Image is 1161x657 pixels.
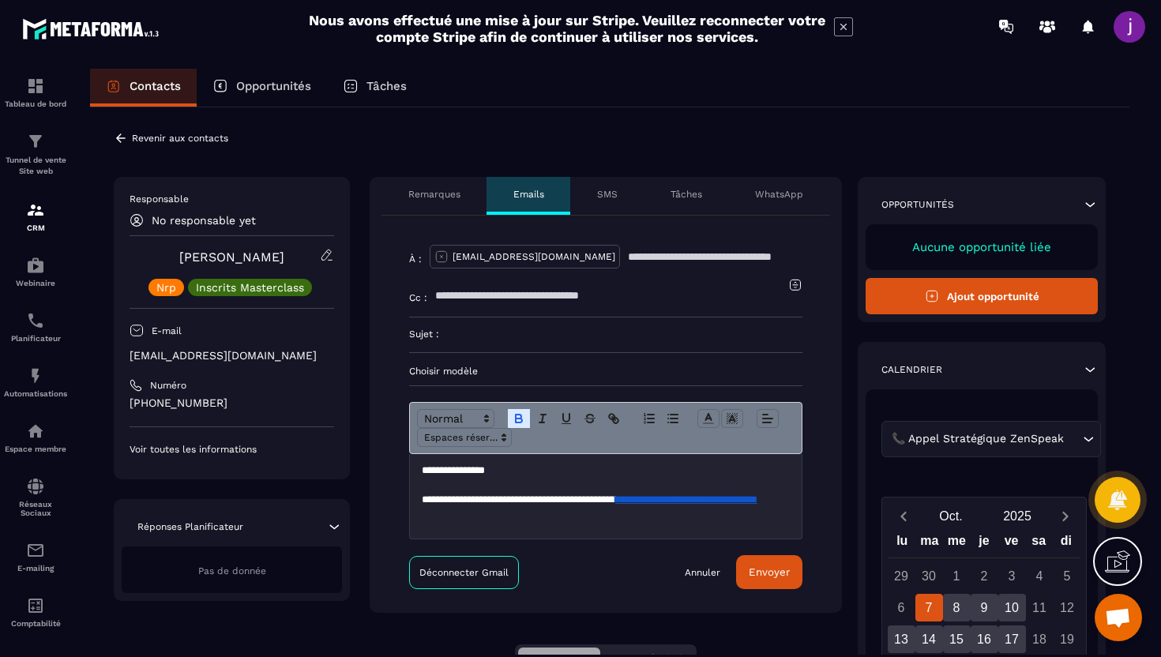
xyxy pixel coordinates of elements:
[915,625,943,653] div: 14
[971,625,998,653] div: 16
[408,188,460,201] p: Remarques
[150,379,186,392] p: Numéro
[132,133,228,144] p: Revenir aux contacts
[998,625,1026,653] div: 17
[152,214,256,227] p: No responsable yet
[26,77,45,96] img: formation
[4,619,67,628] p: Comptabilité
[26,256,45,275] img: automations
[152,325,182,337] p: E-mail
[409,291,427,304] p: Cc :
[197,69,327,107] a: Opportunités
[881,240,1082,254] p: Aucune opportunité liée
[156,282,176,293] p: Nrp
[1026,625,1054,653] div: 18
[1050,505,1080,527] button: Next month
[671,188,702,201] p: Tâches
[366,79,407,93] p: Tâches
[4,465,67,529] a: social-networksocial-networkRéseaux Sociaux
[409,253,422,265] p: À :
[26,366,45,385] img: automations
[943,625,971,653] div: 15
[888,594,915,621] div: 6
[26,311,45,330] img: scheduler
[1054,562,1081,590] div: 5
[513,188,544,201] p: Emails
[236,79,311,93] p: Opportunités
[26,132,45,151] img: formation
[998,562,1026,590] div: 3
[597,188,618,201] p: SMS
[685,566,720,579] a: Annuler
[888,562,915,590] div: 29
[998,594,1026,621] div: 10
[943,530,971,558] div: me
[1054,625,1081,653] div: 19
[4,120,67,189] a: formationformationTunnel de vente Site web
[4,155,67,177] p: Tunnel de vente Site web
[866,278,1098,314] button: Ajout opportunité
[1067,430,1079,448] input: Search for option
[888,625,915,653] div: 13
[755,188,803,201] p: WhatsApp
[4,99,67,108] p: Tableau de bord
[1052,530,1080,558] div: di
[26,477,45,496] img: social-network
[1025,530,1053,558] div: sa
[179,250,284,265] a: [PERSON_NAME]
[409,328,439,340] p: Sujet :
[130,443,334,456] p: Voir toutes les informations
[308,12,826,45] h2: Nous avons effectué une mise à jour sur Stripe. Veuillez reconnecter votre compte Stripe afin de ...
[4,223,67,232] p: CRM
[26,596,45,615] img: accountant
[198,565,266,576] span: Pas de donnée
[4,529,67,584] a: emailemailE-mailing
[22,14,164,43] img: logo
[130,348,334,363] p: [EMAIL_ADDRESS][DOMAIN_NAME]
[4,389,67,398] p: Automatisations
[888,430,1067,448] span: 📞 Appel Stratégique ZenSpeak
[26,422,45,441] img: automations
[998,530,1025,558] div: ve
[1095,594,1142,641] div: Ouvrir le chat
[889,505,918,527] button: Previous month
[4,584,67,640] a: accountantaccountantComptabilité
[4,564,67,573] p: E-mailing
[889,530,916,558] div: lu
[943,594,971,621] div: 8
[1026,594,1054,621] div: 11
[26,541,45,560] img: email
[971,530,998,558] div: je
[971,562,998,590] div: 2
[984,502,1050,530] button: Open years overlay
[130,79,181,93] p: Contacts
[4,410,67,465] a: automationsautomationsEspace membre
[137,520,243,533] p: Réponses Planificateur
[881,198,954,211] p: Opportunités
[409,365,802,377] p: Choisir modèle
[26,201,45,220] img: formation
[1026,562,1054,590] div: 4
[881,421,1101,457] div: Search for option
[130,396,334,411] p: [PHONE_NUMBER]
[4,500,67,517] p: Réseaux Sociaux
[916,530,944,558] div: ma
[918,502,984,530] button: Open months overlay
[915,562,943,590] div: 30
[196,282,304,293] p: Inscrits Masterclass
[4,299,67,355] a: schedulerschedulerPlanificateur
[881,363,942,376] p: Calendrier
[4,334,67,343] p: Planificateur
[915,594,943,621] div: 7
[943,562,971,590] div: 1
[327,69,423,107] a: Tâches
[4,244,67,299] a: automationsautomationsWebinaire
[4,189,67,244] a: formationformationCRM
[4,355,67,410] a: automationsautomationsAutomatisations
[409,556,519,589] a: Déconnecter Gmail
[4,65,67,120] a: formationformationTableau de bord
[971,594,998,621] div: 9
[1054,594,1081,621] div: 12
[4,279,67,287] p: Webinaire
[90,69,197,107] a: Contacts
